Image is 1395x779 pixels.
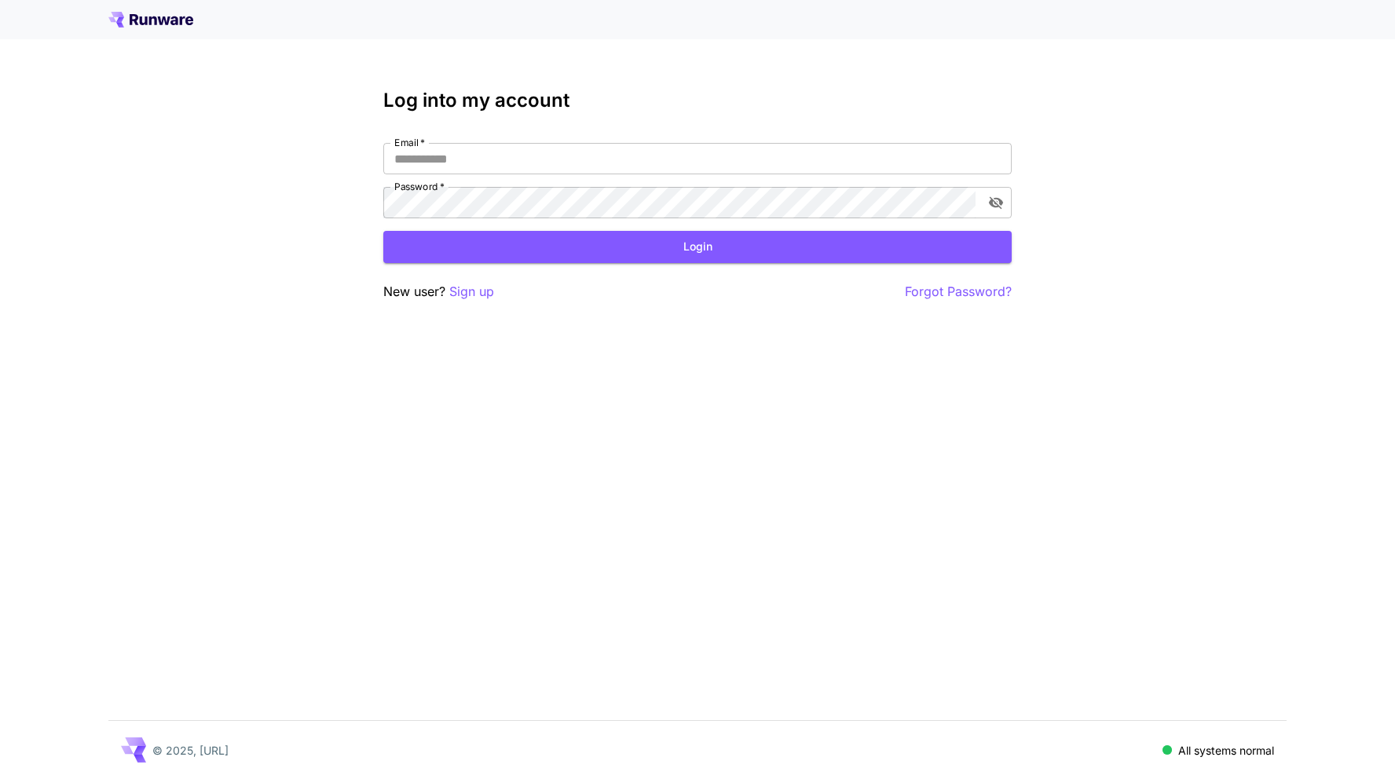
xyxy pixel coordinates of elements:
[383,231,1012,263] button: Login
[982,188,1010,217] button: toggle password visibility
[394,180,445,193] label: Password
[449,282,494,302] button: Sign up
[394,136,425,149] label: Email
[383,90,1012,112] h3: Log into my account
[152,742,229,759] p: © 2025, [URL]
[1178,742,1274,759] p: All systems normal
[383,282,494,302] p: New user?
[905,282,1012,302] button: Forgot Password?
